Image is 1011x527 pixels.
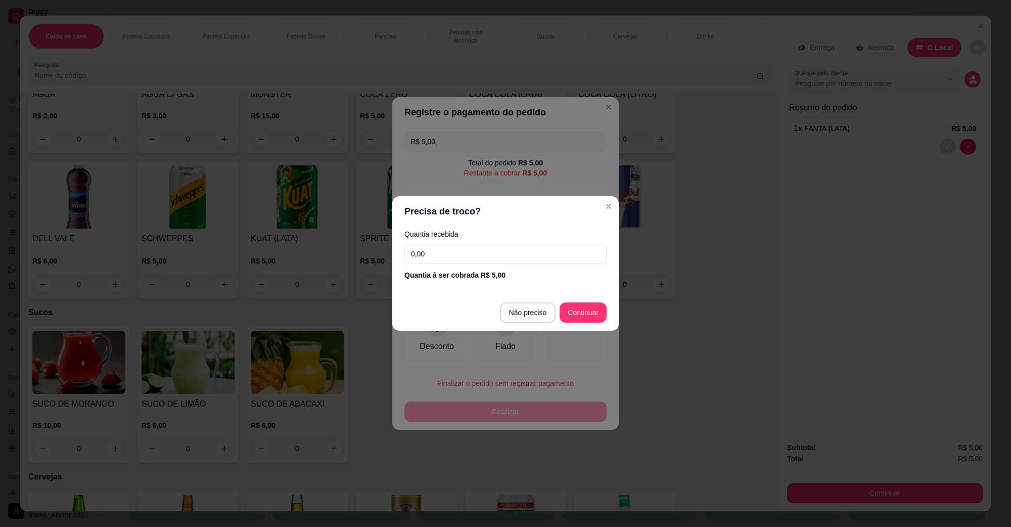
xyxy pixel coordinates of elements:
label: Quantia recebida [404,231,607,238]
button: Não preciso [500,302,556,323]
button: Close [601,198,617,214]
header: Precisa de troco? [392,196,619,227]
div: Quantia à ser cobrada R$ 5,00 [404,270,607,280]
button: Continuar [560,302,607,323]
